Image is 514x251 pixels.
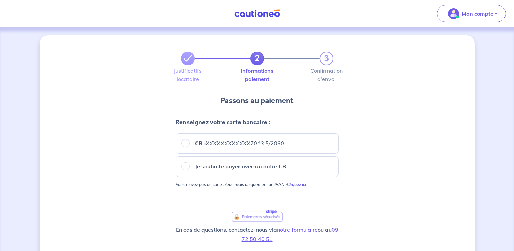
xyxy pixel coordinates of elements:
a: 2 [250,52,264,65]
img: Cautioneo [232,9,283,18]
img: illu_account_valid_menu.svg [448,8,459,19]
p: Mon compte [462,10,493,18]
h4: Renseignez votre carte bancaire : [176,117,339,128]
p: Passons au paiement [220,95,294,106]
p: Je souhaite payer avec un autre CB [195,162,286,170]
p: Vous n’avez pas de carte bleue mais uniquement un IBAN ? [176,182,339,193]
label: Confirmation d'envoi [320,68,333,82]
img: logo-stripe [232,209,283,222]
button: illu_account_valid_menu.svgMon compte [437,5,506,22]
strong: CB : [195,140,284,147]
label: Informations paiement [250,68,264,82]
a: logo-stripe [231,209,283,222]
strong: Cliquez ici [287,182,306,187]
label: Justificatifs locataire [181,68,195,82]
a: notre formulaire [277,226,318,233]
em: XXXXXXXXXXXX7013 5/2030 [206,140,284,147]
p: En cas de questions, contactez-nous via ou au [176,225,339,244]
